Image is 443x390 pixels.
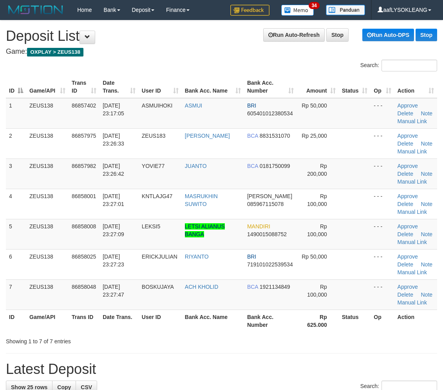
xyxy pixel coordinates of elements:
[72,133,96,139] span: 86857975
[307,193,327,207] span: Rp 100,000
[398,163,418,169] a: Approve
[244,76,297,98] th: Bank Acc. Number: activate to sort column ascending
[326,28,349,42] a: Stop
[142,223,160,230] span: LEKSI5
[247,110,293,117] span: Copy 605401012380534 to clipboard
[398,148,427,155] a: Manual Link
[394,310,437,332] th: Action
[398,292,413,298] a: Delete
[69,310,99,332] th: Trans ID
[247,284,258,290] span: BCA
[398,102,418,109] a: Approve
[260,284,290,290] span: Copy 1921134849 to clipboard
[26,189,69,219] td: ZEUS138
[260,163,290,169] span: Copy 0181750099 to clipboard
[247,163,258,169] span: BCA
[398,231,413,237] a: Delete
[302,133,327,139] span: Rp 25,000
[72,223,96,230] span: 86858008
[6,159,26,189] td: 3
[362,29,414,41] a: Run Auto-DPS
[394,76,437,98] th: Action: activate to sort column ascending
[72,193,96,199] span: 86858001
[421,201,432,207] a: Note
[99,76,139,98] th: Date Trans.: activate to sort column ascending
[382,60,437,71] input: Search:
[27,48,83,56] span: OXPLAY > ZEUS138
[6,361,437,377] h1: Latest Deposit
[6,28,437,44] h1: Deposit List
[263,28,325,42] a: Run Auto-Refresh
[247,261,293,268] span: Copy 719101022539534 to clipboard
[247,201,284,207] span: Copy 085967115078 to clipboard
[307,163,327,177] span: Rp 200,000
[371,249,394,279] td: - - -
[185,284,219,290] a: ACH KHOLID
[309,2,319,9] span: 34
[142,102,173,109] span: ASMUIHOKI
[371,76,394,98] th: Op: activate to sort column ascending
[103,133,124,147] span: [DATE] 23:26:33
[398,193,418,199] a: Approve
[72,163,96,169] span: 86857982
[6,334,179,345] div: Showing 1 to 7 of 7 entries
[371,189,394,219] td: - - -
[247,231,287,237] span: Copy 1490015088752 to clipboard
[72,253,96,260] span: 86858025
[26,76,69,98] th: Game/API: activate to sort column ascending
[244,310,297,332] th: Bank Acc. Number
[297,310,338,332] th: Rp 625.000
[360,60,437,71] label: Search:
[416,29,437,41] a: Stop
[26,159,69,189] td: ZEUS138
[6,128,26,159] td: 2
[6,249,26,279] td: 6
[398,201,413,207] a: Delete
[302,102,327,109] span: Rp 50,000
[398,140,413,147] a: Delete
[99,310,139,332] th: Date Trans.
[421,140,432,147] a: Note
[69,76,99,98] th: Trans ID: activate to sort column ascending
[398,110,413,117] a: Delete
[371,310,394,332] th: Op
[103,223,124,237] span: [DATE] 23:27:09
[339,76,371,98] th: Status: activate to sort column ascending
[398,171,413,177] a: Delete
[103,284,124,298] span: [DATE] 23:27:47
[302,253,327,260] span: Rp 50,000
[398,261,413,268] a: Delete
[139,76,182,98] th: User ID: activate to sort column ascending
[6,219,26,249] td: 5
[72,284,96,290] span: 86858048
[6,48,437,56] h4: Game:
[6,4,65,16] img: MOTION_logo.png
[398,299,427,306] a: Manual Link
[398,284,418,290] a: Approve
[182,310,244,332] th: Bank Acc. Name
[185,223,225,237] a: LETSI ALIANUS BANGA
[103,102,124,117] span: [DATE] 23:17:05
[26,249,69,279] td: ZEUS138
[398,133,418,139] a: Approve
[6,189,26,219] td: 4
[247,193,292,199] span: [PERSON_NAME]
[247,102,256,109] span: BRI
[371,159,394,189] td: - - -
[371,219,394,249] td: - - -
[142,284,174,290] span: BOSKUJAYA
[297,76,338,98] th: Amount: activate to sort column ascending
[26,279,69,310] td: ZEUS138
[371,98,394,129] td: - - -
[230,5,269,16] img: Feedback.jpg
[139,310,182,332] th: User ID
[103,163,124,177] span: [DATE] 23:26:42
[307,284,327,298] span: Rp 100,000
[281,5,314,16] img: Button%20Memo.svg
[421,171,432,177] a: Note
[326,5,365,15] img: panduan.png
[185,193,218,207] a: MASRUKHIN SUWITO
[339,310,371,332] th: Status
[247,133,258,139] span: BCA
[103,253,124,268] span: [DATE] 23:27:23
